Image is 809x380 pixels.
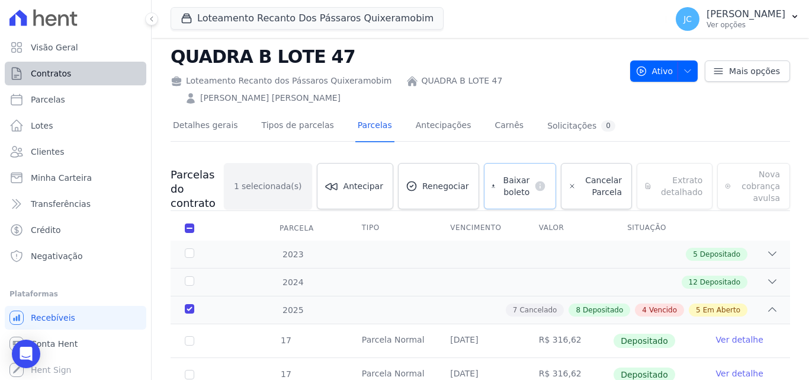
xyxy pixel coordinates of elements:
a: Negativação [5,244,146,268]
td: R$ 316,62 [525,324,613,357]
a: Visão Geral [5,36,146,59]
span: 8 [576,305,580,315]
button: JC [PERSON_NAME] Ver opções [666,2,809,36]
span: Mais opções [729,65,780,77]
a: [PERSON_NAME] [PERSON_NAME] [200,92,341,104]
a: Solicitações0 [545,111,618,142]
span: Vencido [649,305,677,315]
span: Antecipar [343,180,383,192]
p: Ver opções [707,20,785,30]
span: Em Aberto [703,305,740,315]
a: Mais opções [705,60,790,82]
span: 17 [280,336,291,345]
div: Loteamento Recanto dos Pássaros Quixeramobim [171,75,392,87]
th: Valor [525,216,613,241]
a: Minha Carteira [5,166,146,190]
span: Crédito [31,224,61,236]
span: Minha Carteira [31,172,92,184]
span: Visão Geral [31,41,78,53]
span: Ativo [635,60,673,82]
a: Cancelar Parcela [561,163,632,209]
a: Conta Hent [5,332,146,356]
span: Contratos [31,68,71,79]
a: Transferências [5,192,146,216]
p: [PERSON_NAME] [707,8,785,20]
td: [DATE] [436,324,524,357]
div: Parcela [265,216,328,240]
span: Cancelado [519,305,557,315]
a: Detalhes gerais [171,111,240,142]
a: Clientes [5,140,146,164]
span: 7 [513,305,518,315]
div: 0 [601,120,615,132]
span: Depositado [700,249,740,260]
span: Negativação [31,250,83,262]
button: Ativo [630,60,698,82]
span: JC [683,15,692,23]
th: Tipo [348,216,436,241]
span: 5 [696,305,701,315]
a: Parcelas [355,111,394,142]
span: Depositado [700,277,740,288]
span: Recebíveis [31,312,75,324]
h2: QUADRA B LOTE 47 [171,43,621,70]
span: Conta Hent [31,338,78,350]
a: Lotes [5,114,146,138]
span: Parcelas [31,94,65,106]
a: Ver detalhe [716,368,763,379]
a: Parcelas [5,88,146,111]
span: Renegociar [422,180,469,192]
div: Plataformas [9,287,142,301]
a: Tipos de parcelas [259,111,336,142]
a: Ver detalhe [716,334,763,346]
input: Só é possível selecionar pagamentos em aberto [185,370,194,379]
a: Carnês [492,111,526,142]
a: QUADRA B LOTE 47 [422,75,503,87]
span: Clientes [31,146,64,158]
th: Situação [613,216,701,241]
h3: Parcelas do contrato [171,168,224,210]
span: 1 [234,180,239,192]
a: Antecipações [413,111,474,142]
a: Recebíveis [5,306,146,330]
span: Depositado [583,305,623,315]
span: Lotes [31,120,53,132]
input: Só é possível selecionar pagamentos em aberto [185,336,194,346]
span: Cancelar Parcela [580,174,622,198]
span: 17 [280,369,291,379]
span: 4 [642,305,647,315]
th: Vencimento [436,216,524,241]
button: Loteamento Recanto Dos Pássaros Quixeramobim [171,7,444,30]
div: Open Intercom Messenger [12,340,40,368]
span: Depositado [614,334,675,348]
span: 5 [693,249,698,260]
a: Renegociar [398,163,479,209]
div: Solicitações [547,120,615,132]
span: 12 [689,277,698,288]
a: Crédito [5,218,146,242]
td: Parcela Normal [348,324,436,357]
span: Transferências [31,198,91,210]
a: Contratos [5,62,146,85]
a: Antecipar [317,163,393,209]
span: selecionada(s) [242,180,302,192]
